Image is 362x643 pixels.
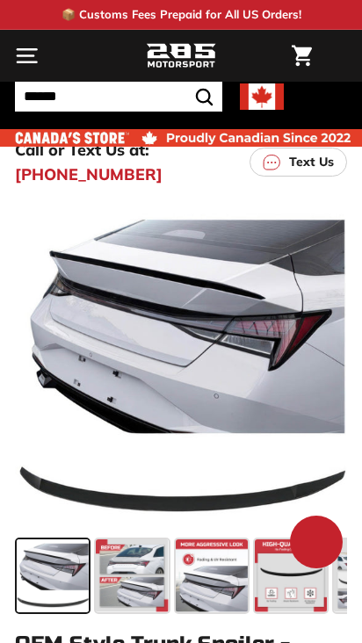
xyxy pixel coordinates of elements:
[285,516,348,573] inbox-online-store-chat: Shopify online store chat
[250,148,347,177] a: Text Us
[146,41,216,71] img: Logo_285_Motorsport_areodynamics_components
[15,163,163,186] a: [PHONE_NUMBER]
[62,6,301,24] p: 📦 Customs Fees Prepaid for All US Orders!
[283,31,321,81] a: Cart
[15,138,149,162] p: Call or Text Us at:
[15,82,222,112] input: Search
[289,153,334,171] p: Text Us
